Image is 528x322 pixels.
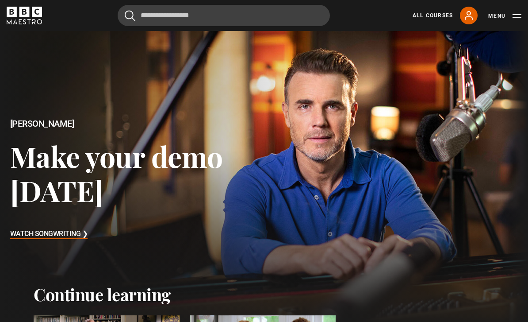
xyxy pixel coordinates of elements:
[488,12,521,20] button: Toggle navigation
[34,284,494,305] h2: Continue learning
[10,228,88,241] h3: Watch Songwriting ❯
[10,139,264,208] h3: Make your demo [DATE]
[413,12,453,19] a: All Courses
[10,119,264,129] h2: [PERSON_NAME]
[125,10,135,21] button: Submit the search query
[118,5,330,26] input: Search
[7,7,42,24] svg: BBC Maestro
